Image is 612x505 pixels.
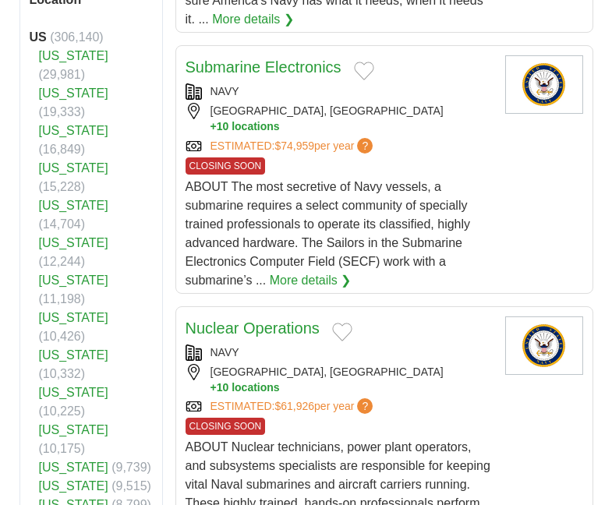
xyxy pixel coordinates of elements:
span: (12,244) [39,255,86,268]
span: ? [357,138,373,154]
a: [US_STATE] [39,236,108,249]
a: ESTIMATED:$74,959per year? [210,138,377,154]
img: U.S. Navy logo [505,316,583,375]
span: (16,849) [39,143,86,156]
a: More details ❯ [270,271,352,290]
a: [US_STATE] [39,348,108,362]
span: (19,333) [39,105,86,118]
span: (9,739) [111,461,151,474]
span: $74,959 [274,139,314,152]
button: +10 locations [210,380,493,395]
a: NAVY [210,85,239,97]
button: Add to favorite jobs [332,323,352,341]
button: Add to favorite jobs [354,62,374,80]
a: [US_STATE] [39,274,108,287]
span: (15,228) [39,180,86,193]
span: (29,981) [39,68,86,81]
span: (10,175) [39,442,86,455]
a: [US_STATE] [39,199,108,212]
a: [US_STATE] [39,461,108,474]
span: (10,225) [39,404,86,418]
span: (14,704) [39,217,86,231]
span: + [210,119,217,134]
span: (306,140) [50,30,104,44]
div: [GEOGRAPHIC_DATA], [GEOGRAPHIC_DATA] [186,364,493,395]
div: [GEOGRAPHIC_DATA], [GEOGRAPHIC_DATA] [186,103,493,134]
span: (10,426) [39,330,86,343]
span: ABOUT The most secretive of Navy vessels, a submarine requires a select community of specially tr... [186,180,471,287]
span: (9,515) [111,479,151,493]
a: [US_STATE] [39,161,108,175]
span: CLOSING SOON [186,418,266,435]
span: (10,332) [39,367,86,380]
a: Nuclear Operations [186,320,320,337]
a: [US_STATE] [39,386,108,399]
a: [US_STATE] [39,124,108,137]
strong: US [30,30,47,44]
a: [US_STATE] [39,423,108,436]
a: More details ❯ [212,10,294,29]
span: ? [357,398,373,414]
span: $61,926 [274,400,314,412]
a: [US_STATE] [39,87,108,100]
a: NAVY [210,346,239,358]
a: [US_STATE] [39,479,108,493]
button: +10 locations [210,119,493,134]
a: ESTIMATED:$61,926per year? [210,398,377,415]
a: [US_STATE] [39,49,108,62]
span: + [210,380,217,395]
span: (11,198) [39,292,86,305]
img: U.S. Navy logo [505,55,583,114]
a: Submarine Electronics [186,58,341,76]
span: CLOSING SOON [186,157,266,175]
a: [US_STATE] [39,311,108,324]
